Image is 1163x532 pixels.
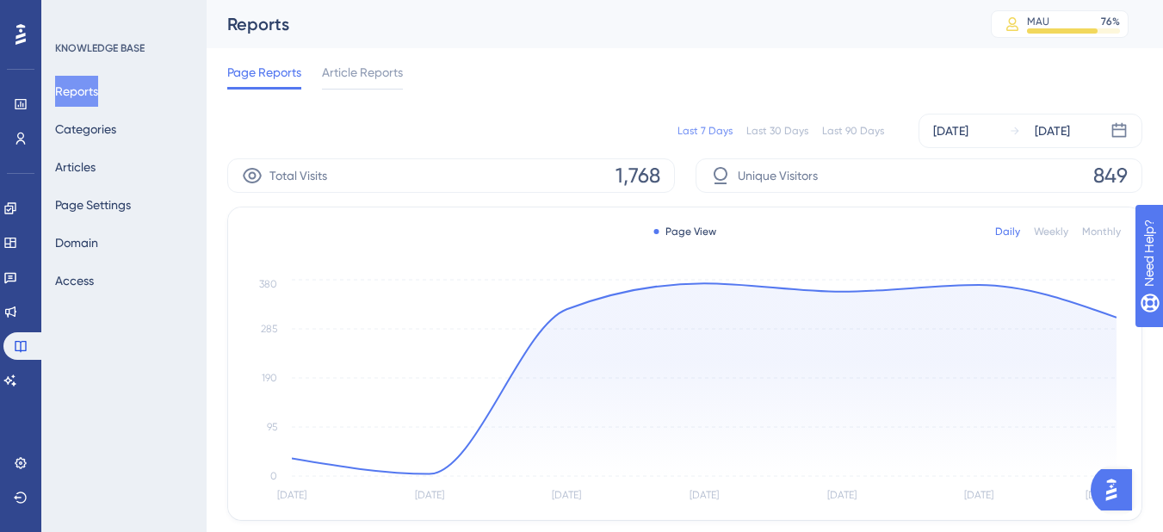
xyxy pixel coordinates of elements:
button: Domain [55,227,98,258]
tspan: [DATE] [552,489,581,501]
tspan: [DATE] [1086,489,1115,501]
span: 849 [1093,162,1128,189]
tspan: 285 [261,323,277,335]
span: Article Reports [322,62,403,83]
div: Reports [227,12,948,36]
span: Page Reports [227,62,301,83]
tspan: 380 [259,278,277,290]
div: [DATE] [1035,121,1070,141]
div: Last 30 Days [746,124,808,138]
span: 1,768 [616,162,660,189]
div: KNOWLEDGE BASE [55,41,145,55]
span: Need Help? [40,4,108,25]
button: Access [55,265,94,296]
tspan: 0 [270,470,277,482]
span: Unique Visitors [738,165,818,186]
tspan: [DATE] [964,489,993,501]
div: Monthly [1082,225,1121,238]
button: Articles [55,152,96,182]
div: 76 % [1101,15,1120,28]
div: Daily [995,225,1020,238]
div: Weekly [1034,225,1068,238]
button: Categories [55,114,116,145]
span: Total Visits [269,165,327,186]
div: [DATE] [933,121,968,141]
iframe: UserGuiding AI Assistant Launcher [1091,464,1142,516]
tspan: 95 [267,421,277,433]
tspan: 190 [262,372,277,384]
button: Reports [55,76,98,107]
tspan: [DATE] [827,489,857,501]
div: Last 90 Days [822,124,884,138]
tspan: [DATE] [277,489,306,501]
tspan: [DATE] [415,489,444,501]
tspan: [DATE] [690,489,719,501]
div: Page View [653,225,716,238]
button: Page Settings [55,189,131,220]
div: MAU [1027,15,1049,28]
div: Last 7 Days [677,124,733,138]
